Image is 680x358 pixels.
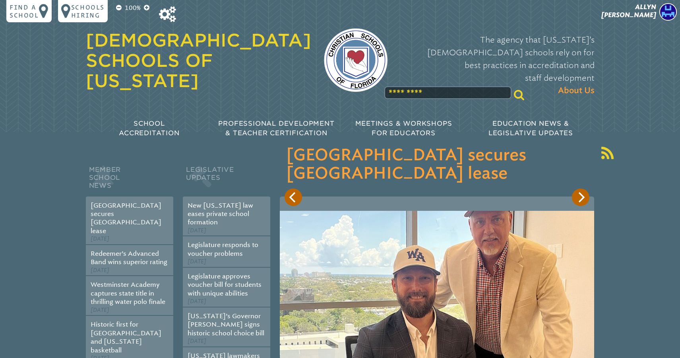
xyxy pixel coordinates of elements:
button: Next [572,189,589,206]
img: csf-logo-web-colors.png [324,28,387,92]
h2: Member School News [86,164,173,197]
h2: Legislative Updates [183,164,270,197]
p: 100% [123,3,142,13]
a: Redeemer’s Advanced Band wins superior rating [91,250,167,266]
span: About Us [558,84,595,97]
span: [DATE] [91,307,109,313]
a: Historic first for [GEOGRAPHIC_DATA] and [US_STATE] basketball [91,321,161,354]
span: Meetings & Workshops for Educators [355,120,452,137]
span: School Accreditation [119,120,179,137]
img: a54426be94052344887f6ad0d596e897 [659,3,677,21]
span: [DATE] [188,338,206,344]
button: Previous [285,189,302,206]
span: [DATE] [188,298,206,305]
a: New [US_STATE] law eases private school formation [188,202,253,226]
h3: [GEOGRAPHIC_DATA] secures [GEOGRAPHIC_DATA] lease [286,146,588,183]
span: [DATE] [188,258,206,265]
span: Professional Development & Teacher Certification [218,120,334,137]
span: Education News & Legislative Updates [488,120,573,137]
a: Legislature approves voucher bill for students with unique abilities [188,272,262,297]
span: Allyn [PERSON_NAME] [601,3,656,19]
a: [US_STATE]’s Governor [PERSON_NAME] signs historic school choice bill [188,312,264,337]
p: Schools Hiring [71,3,105,19]
a: Westminster Academy captures state title in thrilling water polo finale [91,281,165,305]
span: [DATE] [188,227,206,234]
span: [DATE] [91,267,109,274]
span: [DATE] [91,235,109,242]
p: The agency that [US_STATE]’s [DEMOGRAPHIC_DATA] schools rely on for best practices in accreditati... [400,33,595,97]
a: Legislature responds to voucher problems [188,241,258,257]
a: [GEOGRAPHIC_DATA] secures [GEOGRAPHIC_DATA] lease [91,202,161,235]
p: Find a school [10,3,39,19]
a: [DEMOGRAPHIC_DATA] Schools of [US_STATE] [86,30,311,91]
